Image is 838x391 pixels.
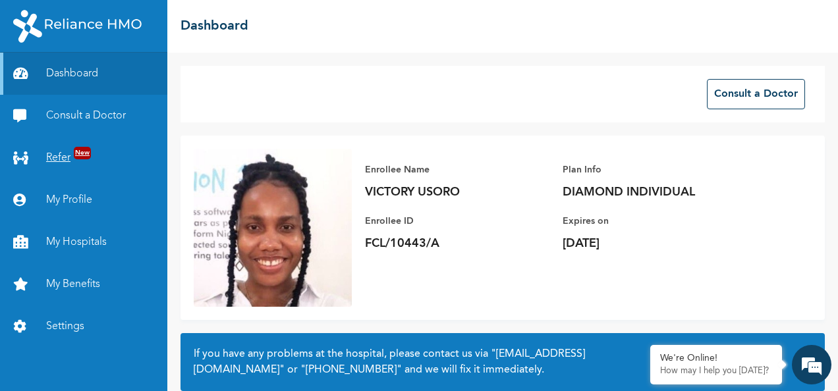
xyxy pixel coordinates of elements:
div: We're Online! [660,353,772,364]
textarea: Type your message and hit 'Enter' [7,278,251,324]
img: RelianceHMO's Logo [13,10,142,43]
p: VICTORY USORO [365,184,549,200]
div: Minimize live chat window [216,7,248,38]
p: Expires on [563,213,747,229]
span: New [74,147,91,159]
p: Enrollee ID [365,213,549,229]
span: Conversation [7,347,129,356]
div: Chat with us now [69,74,221,91]
img: d_794563401_company_1708531726252_794563401 [24,66,53,99]
p: How may I help you today? [660,366,772,377]
a: "[PHONE_NUMBER]" [300,365,402,375]
p: FCL/10443/A [365,236,549,251]
p: DIAMOND INDIVIDUAL [563,184,747,200]
span: We're online! [76,125,182,258]
p: [DATE] [563,236,747,251]
p: Enrollee Name [365,162,549,178]
h2: Dashboard [181,16,248,36]
div: FAQs [129,324,252,365]
h2: If you have any problems at the hospital, please contact us via or and we will fix it immediately. [194,346,812,378]
p: Plan Info [563,162,747,178]
button: Consult a Doctor [707,79,805,109]
img: Enrollee [194,149,352,307]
